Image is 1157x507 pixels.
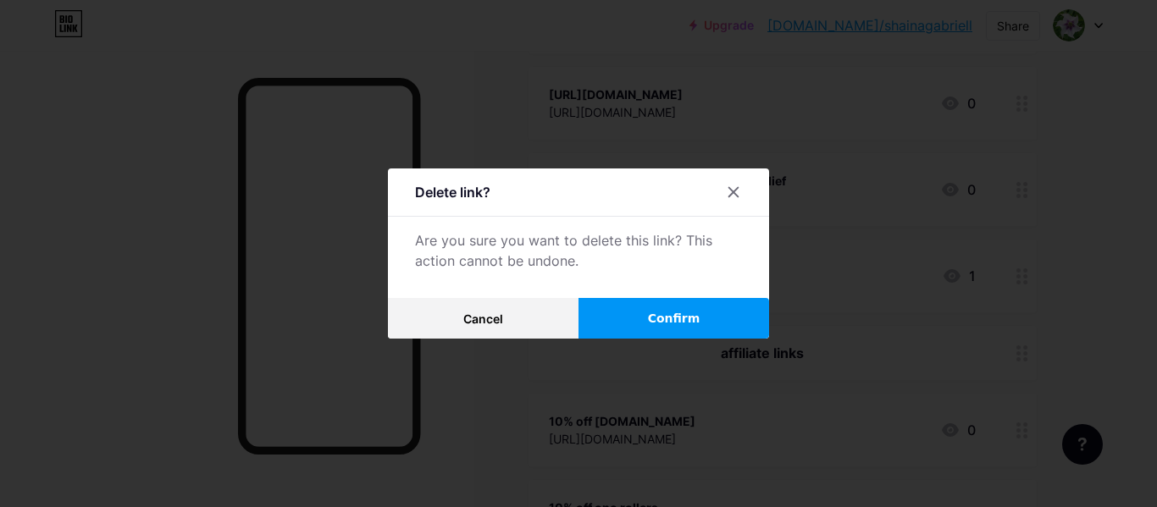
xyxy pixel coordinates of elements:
button: Cancel [388,298,578,339]
span: Confirm [648,310,700,328]
div: Delete link? [415,182,490,202]
span: Cancel [463,311,503,326]
div: Are you sure you want to delete this link? This action cannot be undone. [415,230,742,271]
button: Confirm [578,298,769,339]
